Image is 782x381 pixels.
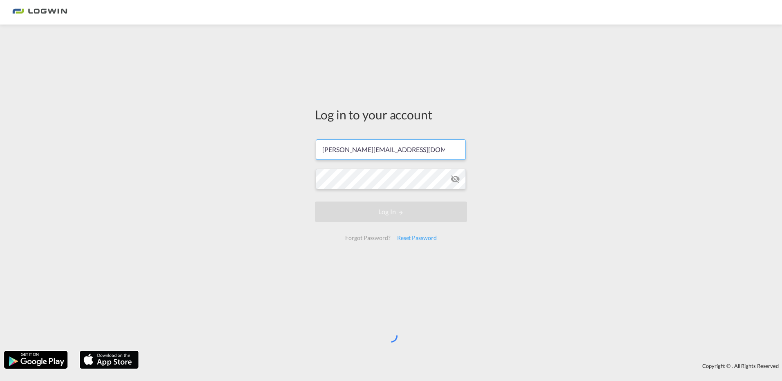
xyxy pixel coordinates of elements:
[12,3,67,22] img: bc73a0e0d8c111efacd525e4c8ad7d32.png
[342,231,393,245] div: Forgot Password?
[315,106,467,123] div: Log in to your account
[394,231,440,245] div: Reset Password
[316,139,466,160] input: Enter email/phone number
[143,359,782,373] div: Copyright © . All Rights Reserved
[79,350,139,370] img: apple.png
[315,202,467,222] button: LOGIN
[450,174,460,184] md-icon: icon-eye-off
[3,350,68,370] img: google.png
